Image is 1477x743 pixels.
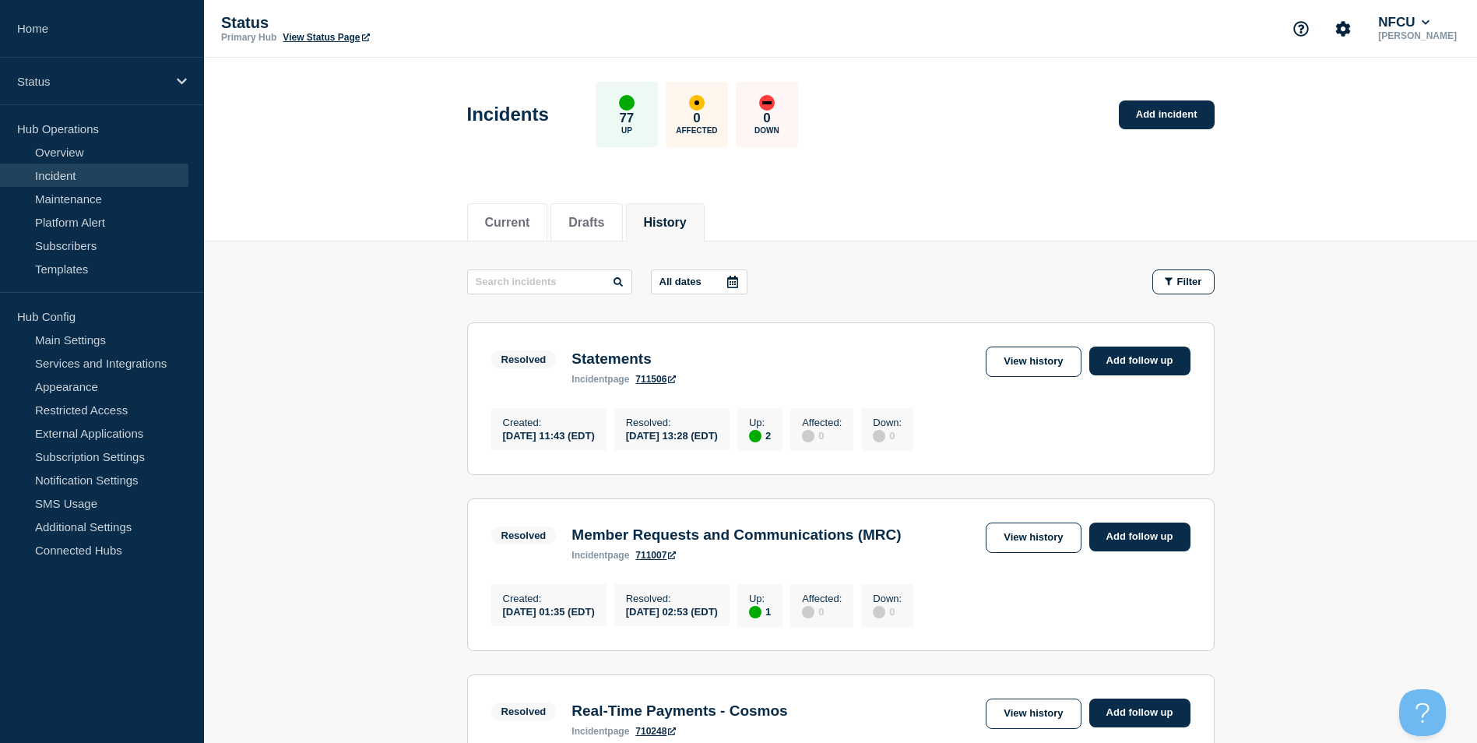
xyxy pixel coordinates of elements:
[467,104,549,125] h1: Incidents
[749,593,771,604] p: Up :
[503,417,595,428] p: Created :
[571,526,901,544] h3: Member Requests and Communications (MRC)
[626,417,718,428] p: Resolved :
[986,347,1081,377] a: View history
[571,550,629,561] p: page
[651,269,747,294] button: All dates
[1089,699,1190,727] a: Add follow up
[626,428,718,442] div: [DATE] 13:28 (EDT)
[802,593,842,604] p: Affected :
[491,703,557,720] span: Resolved
[676,126,717,135] p: Affected
[873,430,885,442] div: disabled
[986,523,1081,553] a: View history
[503,593,595,604] p: Created :
[571,726,607,737] span: incident
[873,428,902,442] div: 0
[626,604,718,618] div: [DATE] 02:53 (EDT)
[1177,276,1202,287] span: Filter
[503,604,595,618] div: [DATE] 01:35 (EDT)
[1285,12,1317,45] button: Support
[221,32,276,43] p: Primary Hub
[749,417,771,428] p: Up :
[571,374,607,385] span: incident
[749,430,761,442] div: up
[1399,689,1446,736] iframe: Help Scout Beacon - Open
[283,32,369,43] a: View Status Page
[491,526,557,544] span: Resolved
[1375,30,1460,41] p: [PERSON_NAME]
[759,95,775,111] div: down
[1089,347,1190,375] a: Add follow up
[571,703,787,720] h3: Real-Time Payments - Cosmos
[571,374,629,385] p: page
[221,14,533,32] p: Status
[503,428,595,442] div: [DATE] 11:43 (EDT)
[802,430,814,442] div: disabled
[659,276,702,287] p: All dates
[802,604,842,618] div: 0
[485,216,530,230] button: Current
[626,593,718,604] p: Resolved :
[802,606,814,618] div: disabled
[1119,100,1215,129] a: Add incident
[1327,12,1359,45] button: Account settings
[763,111,770,126] p: 0
[693,111,700,126] p: 0
[621,126,632,135] p: Up
[749,606,761,618] div: up
[619,95,635,111] div: up
[619,111,634,126] p: 77
[491,350,557,368] span: Resolved
[644,216,687,230] button: History
[873,417,902,428] p: Down :
[873,604,902,618] div: 0
[689,95,705,111] div: affected
[873,606,885,618] div: disabled
[749,604,771,618] div: 1
[635,726,676,737] a: 710248
[1375,15,1433,30] button: NFCU
[1089,523,1190,551] a: Add follow up
[802,428,842,442] div: 0
[635,374,676,385] a: 711506
[873,593,902,604] p: Down :
[467,269,632,294] input: Search incidents
[571,726,629,737] p: page
[1152,269,1215,294] button: Filter
[17,75,167,88] p: Status
[754,126,779,135] p: Down
[802,417,842,428] p: Affected :
[571,550,607,561] span: incident
[571,350,676,368] h3: Statements
[749,428,771,442] div: 2
[635,550,676,561] a: 711007
[568,216,604,230] button: Drafts
[986,699,1081,729] a: View history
